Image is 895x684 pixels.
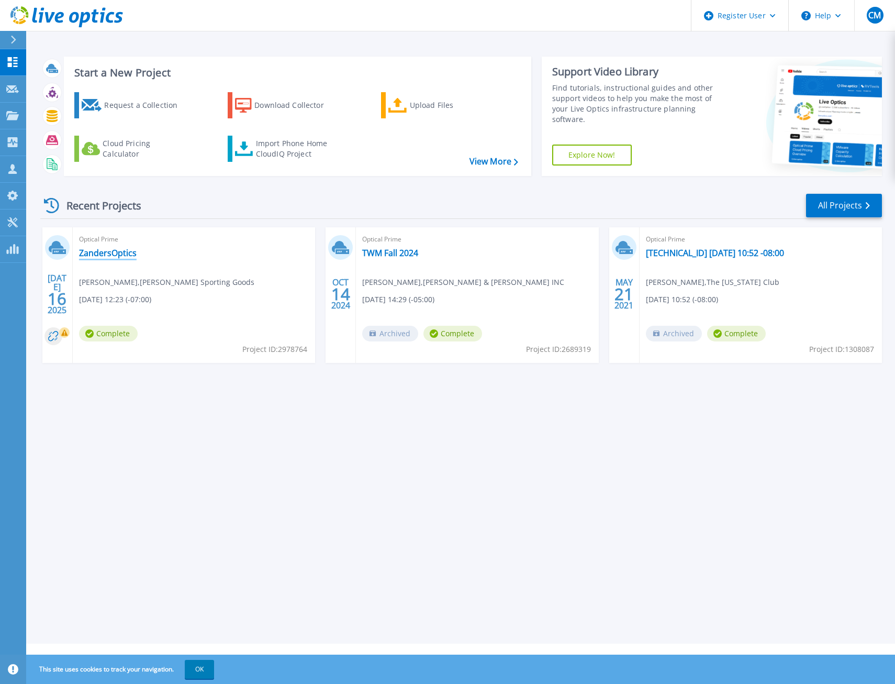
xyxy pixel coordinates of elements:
span: Archived [646,326,702,341]
div: [DATE] 2025 [47,275,67,313]
span: [DATE] 10:52 (-08:00) [646,294,718,305]
a: Cloud Pricing Calculator [74,136,191,162]
span: Complete [423,326,482,341]
span: Optical Prime [646,234,876,245]
span: CM [868,11,881,19]
a: Request a Collection [74,92,191,118]
a: [TECHNICAL_ID] [DATE] 10:52 -08:00 [646,248,784,258]
span: This site uses cookies to track your navigation. [29,660,214,679]
span: Optical Prime [362,234,592,245]
div: Download Collector [254,95,338,116]
div: Find tutorials, instructional guides and other support videos to help you make the most of your L... [552,83,724,125]
div: MAY 2021 [614,275,634,313]
a: TWM Fall 2024 [362,248,418,258]
span: [DATE] 12:23 (-07:00) [79,294,151,305]
span: [PERSON_NAME] , The [US_STATE] Club [646,277,779,288]
a: ZandersOptics [79,248,137,258]
span: 14 [331,290,350,299]
div: Import Phone Home CloudIQ Project [256,138,338,159]
span: [DATE] 14:29 (-05:00) [362,294,434,305]
h3: Start a New Project [74,67,518,79]
a: Explore Now! [552,145,632,166]
span: Project ID: 2689319 [526,344,591,355]
a: Download Collector [228,92,344,118]
span: [PERSON_NAME] , [PERSON_NAME] Sporting Goods [79,277,254,288]
span: Complete [79,326,138,341]
span: Project ID: 2978764 [242,344,307,355]
div: Upload Files [410,95,494,116]
a: All Projects [806,194,882,217]
div: Recent Projects [40,193,155,218]
span: [PERSON_NAME] , [PERSON_NAME] & [PERSON_NAME] INC [362,277,564,288]
div: Support Video Library [552,65,724,79]
a: View More [469,157,518,167]
div: Request a Collection [104,95,188,116]
span: Archived [362,326,418,341]
div: OCT 2024 [331,275,351,313]
span: Project ID: 1308087 [809,344,874,355]
span: 21 [614,290,633,299]
span: 16 [48,294,66,303]
a: Upload Files [381,92,498,118]
div: Cloud Pricing Calculator [103,138,186,159]
button: OK [185,660,214,679]
span: Complete [707,326,766,341]
span: Optical Prime [79,234,309,245]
